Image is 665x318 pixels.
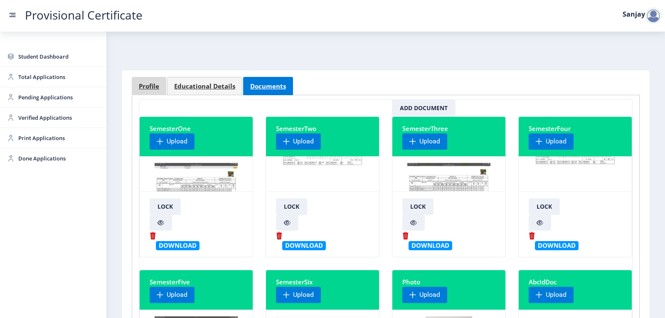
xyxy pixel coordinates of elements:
[529,231,543,241] nb-action: Delete File
[623,11,645,17] label: Sanjay
[139,83,159,89] span: Profile
[150,231,164,241] nb-action: Delete File
[419,136,440,146] span: Upload
[266,270,379,310] nb-card-header: SemesterSix
[546,290,566,300] span: Upload
[392,270,505,310] nb-card-header: Photo
[18,72,100,82] span: Total Applications
[174,83,235,89] span: Educational Details
[402,231,416,241] nb-action: Delete File
[535,241,579,250] button: Download
[546,136,566,146] span: Upload
[282,241,326,250] button: Download
[18,153,100,163] span: Done Applications
[167,290,187,300] span: Upload
[276,231,290,241] nb-action: Delete File
[18,133,100,143] span: Print Applications
[266,117,379,157] nb-card-header: SemesterTwo
[18,92,100,102] span: Pending Applications
[519,270,632,310] nb-card-header: AbcIdDoc
[140,270,253,310] nb-card-header: SemesterFive
[167,136,187,146] span: Upload
[407,163,490,225] img: eAEUSrnRYI.png
[529,198,560,215] button: Lock
[250,83,286,89] span: Documents
[150,198,181,215] button: Lock
[155,163,238,225] img: ftaPJsWyKQ.png
[419,290,440,300] span: Upload
[392,117,505,157] nb-card-header: SemesterThree
[409,241,452,250] button: Download
[140,117,253,157] nb-card-header: SemesterOne
[293,290,314,300] span: Upload
[519,117,632,157] nb-card-header: SemesterFour
[402,198,433,215] button: Lock
[276,198,307,215] button: Lock
[18,113,100,123] span: Verified Applications
[18,52,100,62] span: Student Dashboard
[293,136,314,146] span: Upload
[392,100,456,116] button: Add Document
[17,11,151,20] a: Provisional Certificate
[156,241,199,250] button: Download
